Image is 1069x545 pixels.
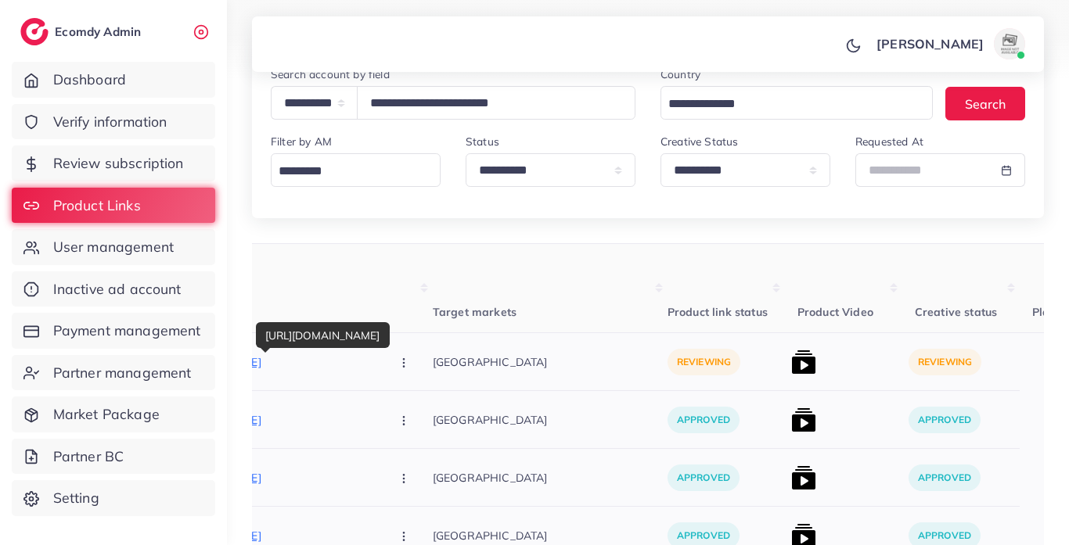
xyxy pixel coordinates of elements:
a: logoEcomdy Admin [20,18,145,45]
p: reviewing [668,349,740,375]
a: Partner BC [12,439,215,475]
span: Partner BC [53,446,124,467]
span: Product link status [668,305,768,319]
span: Inactive ad account [53,279,182,299]
a: Payment management [12,313,215,349]
span: Verify information [53,112,167,132]
span: Market Package [53,404,160,425]
span: Payment management [53,321,201,341]
img: avatar [994,28,1025,59]
p: [URL][DOMAIN_NAME] [143,353,378,371]
img: logo [20,18,49,45]
span: Review subscription [53,153,184,174]
img: list product video [791,465,816,490]
a: Market Package [12,396,215,432]
p: [PERSON_NAME] [876,34,984,53]
p: approved [668,464,740,491]
a: Partner management [12,355,215,391]
img: list product video [791,350,816,375]
label: Status [466,134,499,149]
p: [GEOGRAPHIC_DATA] [433,402,668,437]
div: Search for option [271,153,441,187]
span: Partner management [53,363,192,383]
a: Inactive ad account [12,271,215,307]
p: [GEOGRAPHIC_DATA] [433,460,668,495]
p: [URL][DOMAIN_NAME] [143,411,378,429]
label: Requested At [855,134,923,149]
span: Creative status [915,305,997,319]
span: Product Links [53,195,141,216]
p: approved [668,407,740,433]
p: approved [909,464,981,491]
button: Search [945,87,1025,120]
a: Product Links [12,188,215,224]
p: reviewing [909,349,981,375]
a: Setting [12,480,215,516]
input: Search for option [273,160,431,184]
label: Filter by AM [271,134,332,149]
label: Creative Status [660,134,738,149]
span: Setting [53,488,99,508]
h2: Ecomdy Admin [55,24,145,39]
a: [PERSON_NAME]avatar [868,28,1031,59]
a: Dashboard [12,62,215,98]
input: Search for option [663,92,912,117]
div: Search for option [660,86,933,120]
p: [GEOGRAPHIC_DATA] [433,344,668,379]
span: Product Video [797,305,873,319]
p: [URL][DOMAIN_NAME] [143,468,378,487]
img: list product video [791,407,816,432]
a: Verify information [12,104,215,140]
span: Target markets [433,305,517,319]
span: Dashboard [53,70,126,90]
span: User management [53,237,174,257]
a: Review subscription [12,145,215,181]
p: approved [909,407,981,433]
div: [URL][DOMAIN_NAME] [256,322,390,348]
a: User management [12,229,215,265]
p: [URL][DOMAIN_NAME] [143,526,378,545]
